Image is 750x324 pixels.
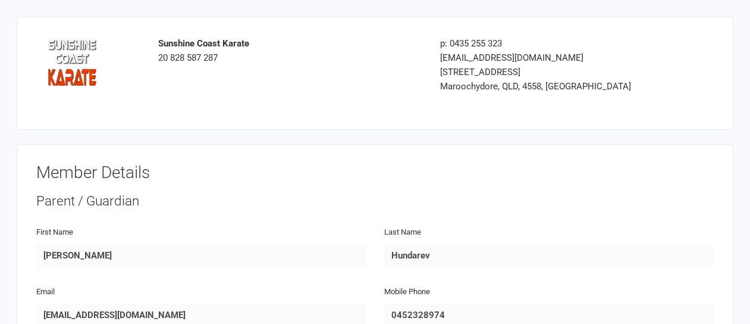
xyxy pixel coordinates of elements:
label: Last Name [384,226,421,239]
label: Email [36,286,55,298]
div: p: 0435 255 323 [440,36,648,51]
div: 20 828 587 287 [158,36,423,65]
img: image1681381085.png [45,36,99,90]
div: [STREET_ADDRESS] [440,65,648,79]
div: Maroochydore, QLD, 4558, [GEOGRAPHIC_DATA] [440,79,648,94]
div: [EMAIL_ADDRESS][DOMAIN_NAME] [440,51,648,65]
div: Parent / Guardian [36,192,714,211]
strong: Sunshine Coast Karate [158,38,249,49]
label: Mobile Phone [384,286,430,298]
h3: Member Details [36,164,714,182]
label: First Name [36,226,73,239]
